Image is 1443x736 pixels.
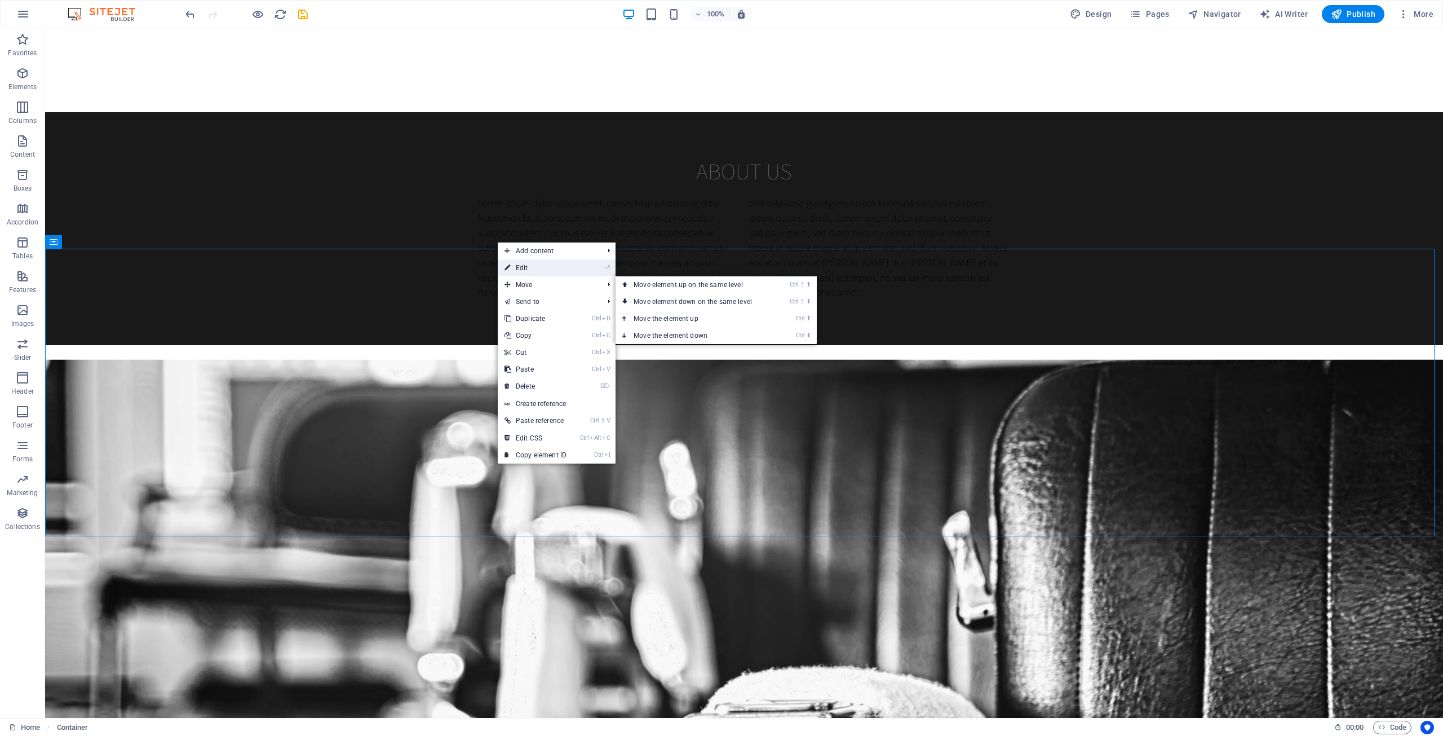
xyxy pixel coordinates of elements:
[1070,8,1112,20] span: Design
[800,281,805,288] i: ⇧
[498,344,573,361] a: CtrlXCut
[1183,5,1246,23] button: Navigator
[12,455,33,464] p: Forms
[604,451,610,459] i: I
[1354,723,1356,731] span: :
[580,434,589,442] i: Ctrl
[57,721,88,734] nav: breadcrumb
[498,395,616,412] a: Create reference
[14,184,32,193] p: Boxes
[498,243,599,259] span: Add content
[498,378,573,395] a: ⌦Delete
[602,434,610,442] i: C
[1255,5,1313,23] button: AI Writer
[57,721,88,734] span: Click to select. Double-click to edit
[1130,8,1169,20] span: Pages
[183,7,197,21] button: undo
[590,434,601,442] i: Alt
[498,259,573,276] a: ⏎Edit
[590,417,599,424] i: Ctrl
[11,387,34,396] p: Header
[498,430,573,447] a: CtrlAltCEdit CSS
[806,315,811,322] i: ⬆
[592,315,601,322] i: Ctrl
[12,252,33,261] p: Tables
[498,361,573,378] a: CtrlVPaste
[1188,8,1241,20] span: Navigator
[498,447,573,464] a: CtrlICopy element ID
[9,721,40,734] a: Click to cancel selection. Double-click to open Pages
[184,8,197,21] i: Undo: Change background color (Ctrl+Z)
[616,327,774,344] a: Ctrl⬇Move the element down
[296,8,309,21] i: Save (Ctrl+S)
[796,332,805,339] i: Ctrl
[9,285,36,294] p: Features
[616,276,774,293] a: Ctrl⇧⬆Move element up on the same level
[616,310,774,327] a: Ctrl⬆Move the element up
[1398,8,1433,20] span: More
[602,365,610,373] i: V
[1322,5,1384,23] button: Publish
[800,298,805,305] i: ⇧
[592,349,601,356] i: Ctrl
[707,7,725,21] h6: 100%
[790,298,799,305] i: Ctrl
[1331,8,1375,20] span: Publish
[498,412,573,429] a: Ctrl⇧VPaste reference
[498,327,573,344] a: CtrlCCopy
[601,382,610,390] i: ⌦
[11,319,34,328] p: Images
[14,353,32,362] p: Slider
[602,349,610,356] i: X
[600,417,605,424] i: ⇧
[273,7,287,21] button: reload
[8,82,37,91] p: Elements
[1065,5,1117,23] div: Design (Ctrl+Alt+Y)
[498,310,573,327] a: CtrlDDuplicate
[806,298,811,305] i: ⬇
[602,332,610,339] i: C
[1346,721,1364,734] span: 00 00
[1420,721,1434,734] button: Usercentrics
[8,49,37,58] p: Favorites
[790,281,799,288] i: Ctrl
[1125,5,1174,23] button: Pages
[7,488,38,497] p: Marketing
[1378,721,1406,734] span: Code
[1393,5,1438,23] button: More
[10,150,35,159] p: Content
[7,218,38,227] p: Accordion
[592,365,601,373] i: Ctrl
[12,421,33,430] p: Footer
[8,116,37,125] p: Columns
[296,7,309,21] button: save
[1334,721,1364,734] h6: Session time
[605,264,610,271] i: ⏎
[806,332,811,339] i: ⬇
[607,417,610,424] i: V
[736,9,746,19] i: On resize automatically adjust zoom level to fit chosen device.
[1259,8,1308,20] span: AI Writer
[498,276,599,293] span: Move
[690,7,730,21] button: 100%
[602,315,610,322] i: D
[796,315,805,322] i: Ctrl
[1373,721,1411,734] button: Code
[65,7,149,21] img: Editor Logo
[806,281,811,288] i: ⬆
[498,293,599,310] a: Send to
[5,522,39,531] p: Collections
[1065,5,1117,23] button: Design
[616,293,774,310] a: Ctrl⇧⬇Move element down on the same level
[592,332,601,339] i: Ctrl
[594,451,603,459] i: Ctrl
